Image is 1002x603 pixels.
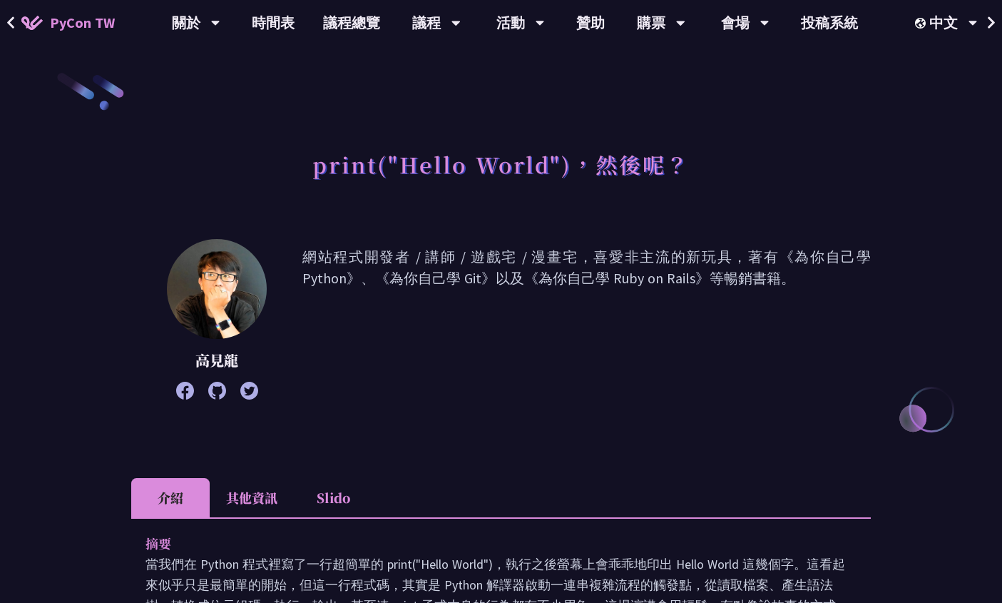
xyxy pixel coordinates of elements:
img: 高見龍 [167,239,267,339]
li: 其他資訊 [210,478,294,517]
h1: print("Hello World")，然後呢？ [312,143,690,186]
p: 摘要 [145,533,828,554]
li: Slido [294,478,372,517]
li: 介紹 [131,478,210,517]
p: 高見龍 [167,350,267,371]
img: Home icon of PyCon TW 2025 [21,16,43,30]
span: PyCon TW [50,12,115,34]
p: 網站程式開發者 / 講師 / 遊戲宅 / 漫畫宅，喜愛非主流的新玩具，著有《為你自己學 Python》、《為你自己學 Git》以及《為你自己學 Ruby on Rails》等暢銷書籍。 [302,246,871,392]
a: PyCon TW [7,5,129,41]
img: Locale Icon [915,18,929,29]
